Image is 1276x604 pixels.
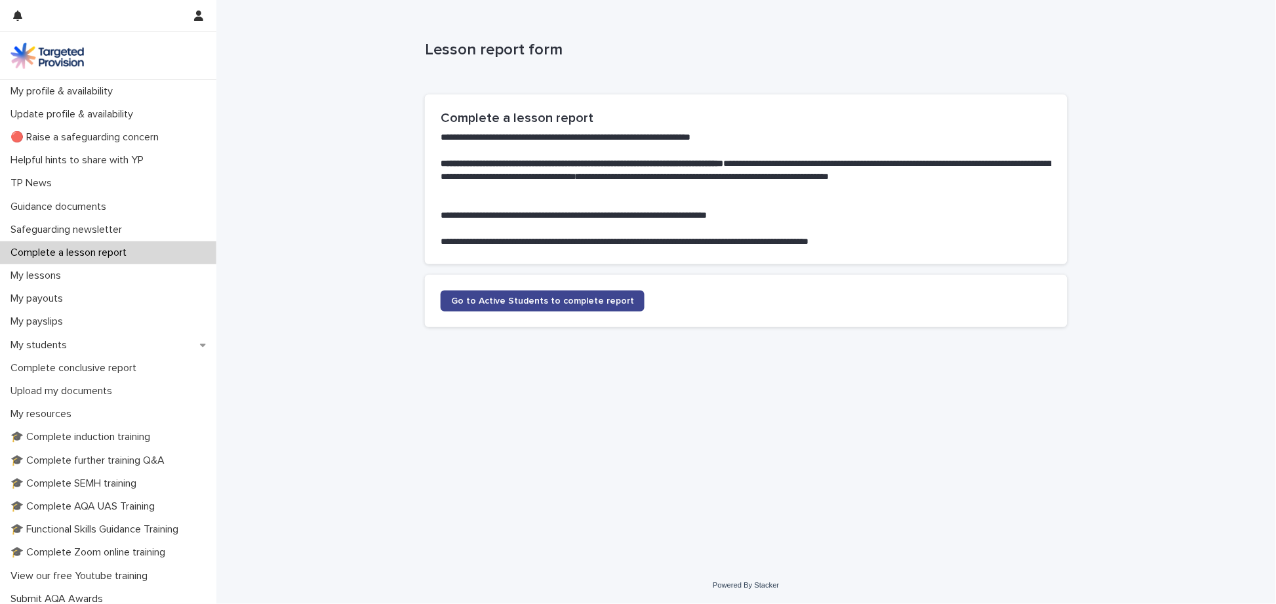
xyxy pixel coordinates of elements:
p: Lesson report form [425,41,1062,60]
p: My payslips [5,315,73,328]
p: My payouts [5,292,73,305]
a: Go to Active Students to complete report [441,291,645,312]
h2: Complete a lesson report [441,110,1052,126]
p: TP News [5,177,62,190]
p: 🎓 Complete further training Q&A [5,454,175,467]
p: Guidance documents [5,201,117,213]
a: Powered By Stacker [713,581,779,589]
p: Complete a lesson report [5,247,137,259]
p: 🔴 Raise a safeguarding concern [5,131,169,144]
p: 🎓 Functional Skills Guidance Training [5,523,189,536]
p: Complete conclusive report [5,362,147,374]
p: 🎓 Complete SEMH training [5,477,147,490]
p: My profile & availability [5,85,123,98]
p: View our free Youtube training [5,570,158,582]
p: Helpful hints to share with YP [5,154,154,167]
p: My resources [5,408,82,420]
p: 🎓 Complete induction training [5,431,161,443]
p: My students [5,339,77,352]
p: 🎓 Complete AQA UAS Training [5,500,165,513]
p: My lessons [5,270,71,282]
span: Go to Active Students to complete report [451,296,634,306]
img: M5nRWzHhSzIhMunXDL62 [10,43,84,69]
p: Upload my documents [5,385,123,397]
p: Safeguarding newsletter [5,224,132,236]
p: Update profile & availability [5,108,144,121]
p: 🎓 Complete Zoom online training [5,546,176,559]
